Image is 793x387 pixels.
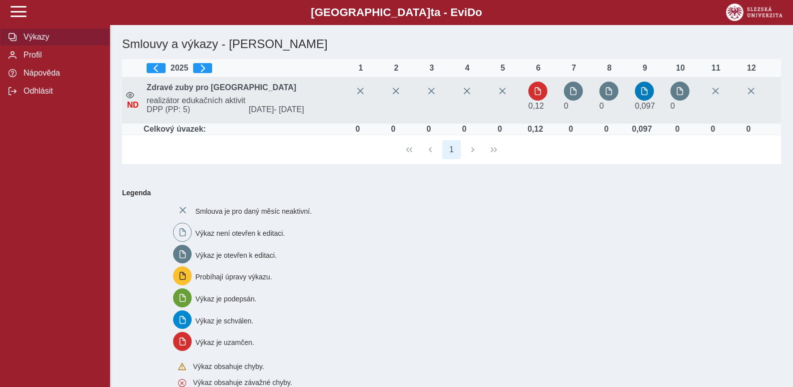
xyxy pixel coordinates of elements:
[442,140,461,159] button: 1
[493,64,513,73] div: 5
[245,105,347,114] span: [DATE]
[143,124,347,135] td: Celkový úvazek:
[726,4,782,21] img: logo_web_su.png
[564,102,568,110] span: Úvazek :
[21,87,102,96] span: Odhlásit
[490,125,510,134] div: Úvazek :
[670,64,690,73] div: 10
[635,102,655,110] span: Úvazek : 0,776 h / den. 3,88 h / týden.
[118,185,777,201] b: Legenda
[195,229,285,237] span: Výkaz není otevřen k editaci.
[670,102,675,110] span: Úvazek :
[528,64,548,73] div: 6
[21,51,102,60] span: Profil
[741,64,761,73] div: 12
[525,125,545,134] div: Úvazek : 0,96 h / den. 4,8 h / týden.
[430,6,434,19] span: t
[383,125,403,134] div: Úvazek :
[632,125,652,134] div: Úvazek : 0,776 h / den. 3,88 h / týden.
[738,125,758,134] div: Úvazek :
[454,125,474,134] div: Úvazek :
[21,33,102,42] span: Výkazy
[193,362,264,370] span: Výkaz obsahuje chyby.
[195,316,253,324] span: Výkaz je schválen.
[193,378,292,386] span: Výkaz obsahuje závažné chyby.
[274,105,304,114] span: - [DATE]
[348,125,368,134] div: Úvazek :
[147,83,296,92] b: Zdravé zuby pro [GEOGRAPHIC_DATA]
[475,6,482,19] span: o
[195,207,312,215] span: Smlouva je pro daný měsíc neaktivní.
[195,251,277,259] span: Výkaz je otevřen k editaci.
[667,125,687,134] div: Úvazek :
[596,125,616,134] div: Úvazek :
[126,91,134,99] i: Smlouva je aktivní
[147,63,343,73] div: 2025
[143,105,245,114] span: DPP (PP: 5)
[422,64,442,73] div: 3
[457,64,477,73] div: 4
[706,64,726,73] div: 11
[386,64,406,73] div: 2
[635,64,655,73] div: 9
[703,125,723,134] div: Úvazek :
[599,102,604,110] span: Úvazek :
[467,6,475,19] span: D
[564,64,584,73] div: 7
[195,273,272,281] span: Probíhají úpravy výkazu.
[195,338,254,346] span: Výkaz je uzamčen.
[351,64,371,73] div: 1
[143,96,347,105] span: realizátor edukačních aktivit
[528,102,544,110] span: Úvazek : 0,96 h / den. 4,8 h / týden.
[30,6,763,19] b: [GEOGRAPHIC_DATA] a - Evi
[21,69,102,78] span: Nápověda
[419,125,439,134] div: Úvazek :
[561,125,581,134] div: Úvazek :
[599,64,619,73] div: 8
[127,101,139,109] span: Nepravidelná dohoda
[118,33,674,55] h1: Smlouvy a výkazy - [PERSON_NAME]
[195,295,256,303] span: Výkaz je podepsán.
